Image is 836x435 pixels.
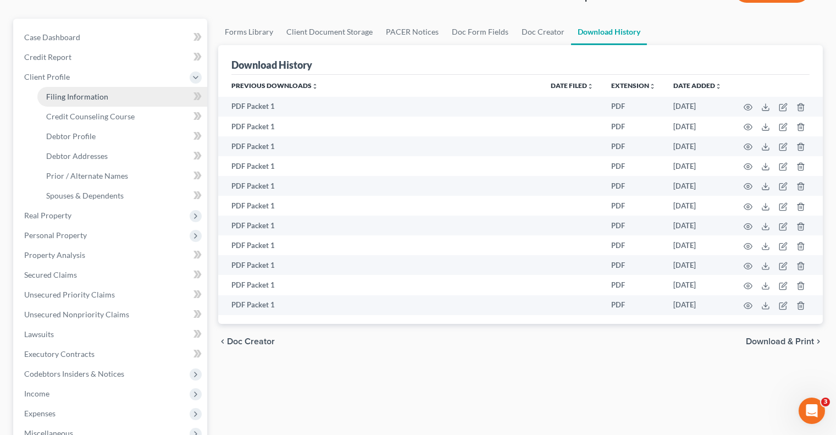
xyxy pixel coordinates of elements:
td: PDF [602,235,665,255]
span: Property Analysis [24,250,85,260]
a: Date addedunfold_more [673,81,722,90]
div: Previous Downloads [218,75,823,315]
a: Lawsuits [15,324,207,344]
td: PDF Packet 1 [218,295,542,315]
a: PACER Notices [379,19,445,45]
td: PDF [602,156,665,176]
td: PDF [602,176,665,196]
td: [DATE] [665,275,730,295]
td: PDF Packet 1 [218,255,542,275]
td: [DATE] [665,295,730,315]
td: [DATE] [665,97,730,117]
span: Spouses & Dependents [46,191,124,200]
td: PDF [602,196,665,216]
a: Credit Report [15,47,207,67]
span: Personal Property [24,230,87,240]
td: PDF [602,97,665,117]
td: PDF Packet 1 [218,196,542,216]
i: chevron_right [814,337,823,346]
td: [DATE] [665,156,730,176]
a: Credit Counseling Course [37,107,207,126]
span: Unsecured Priority Claims [24,290,115,299]
i: chevron_left [218,337,227,346]
a: Doc Creator [515,19,571,45]
td: PDF Packet 1 [218,216,542,235]
i: unfold_more [715,83,722,90]
span: Client Profile [24,72,70,81]
a: Debtor Profile [37,126,207,146]
td: PDF Packet 1 [218,156,542,176]
iframe: Intercom live chat [799,398,825,424]
a: Property Analysis [15,245,207,265]
a: Download History [571,19,647,45]
a: Extensionunfold_more [611,81,656,90]
i: unfold_more [649,83,656,90]
a: Unsecured Priority Claims [15,285,207,305]
td: PDF [602,136,665,156]
span: Secured Claims [24,270,77,279]
span: Debtor Addresses [46,151,108,161]
i: unfold_more [312,83,318,90]
span: Filing Information [46,92,108,101]
span: Case Dashboard [24,32,80,42]
a: Unsecured Nonpriority Claims [15,305,207,324]
span: Download & Print [746,337,814,346]
a: Filing Information [37,87,207,107]
a: Doc Form Fields [445,19,515,45]
a: Executory Contracts [15,344,207,364]
td: [DATE] [665,176,730,196]
span: Credit Report [24,52,71,62]
a: Forms Library [218,19,280,45]
td: PDF [602,275,665,295]
span: Debtor Profile [46,131,96,141]
a: Spouses & Dependents [37,186,207,206]
span: Real Property [24,211,71,220]
td: PDF Packet 1 [218,275,542,295]
td: [DATE] [665,216,730,235]
div: Download History [231,58,312,71]
td: PDF [602,295,665,315]
td: [DATE] [665,136,730,156]
i: unfold_more [587,83,594,90]
span: 3 [821,398,830,406]
td: PDF Packet 1 [218,97,542,117]
td: PDF [602,117,665,136]
td: PDF Packet 1 [218,136,542,156]
span: Prior / Alternate Names [46,171,128,180]
button: Download & Print chevron_right [746,337,823,346]
a: Secured Claims [15,265,207,285]
span: Expenses [24,409,56,418]
span: Lawsuits [24,329,54,339]
td: [DATE] [665,196,730,216]
a: Previous Downloadsunfold_more [231,81,318,90]
td: [DATE] [665,117,730,136]
a: Prior / Alternate Names [37,166,207,186]
td: PDF Packet 1 [218,176,542,196]
span: Doc Creator [227,337,275,346]
button: chevron_left Doc Creator [218,337,275,346]
td: [DATE] [665,235,730,255]
a: Case Dashboard [15,27,207,47]
td: [DATE] [665,255,730,275]
td: PDF Packet 1 [218,235,542,255]
a: Client Document Storage [280,19,379,45]
span: Executory Contracts [24,349,95,359]
a: Date Filedunfold_more [551,81,594,90]
span: Credit Counseling Course [46,112,135,121]
span: Unsecured Nonpriority Claims [24,310,129,319]
td: PDF Packet 1 [218,117,542,136]
td: PDF [602,255,665,275]
span: Income [24,389,49,398]
a: Debtor Addresses [37,146,207,166]
td: PDF [602,216,665,235]
span: Codebtors Insiders & Notices [24,369,124,378]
